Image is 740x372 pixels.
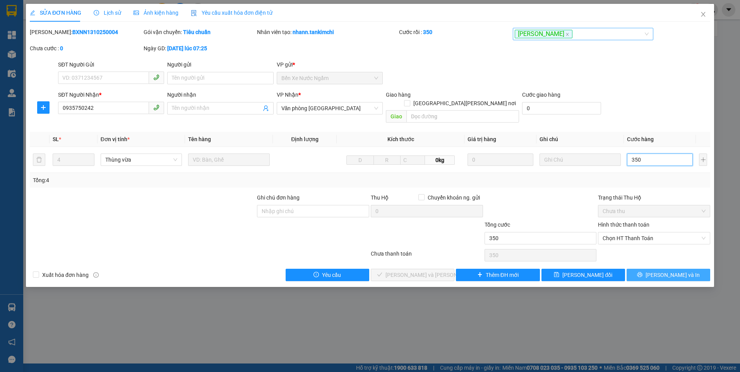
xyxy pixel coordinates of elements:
[94,10,121,16] span: Lịch sử
[399,28,511,36] div: Cước rồi :
[565,32,569,36] span: close
[30,28,142,36] div: [PERSON_NAME]:
[699,154,707,166] button: plus
[387,136,414,142] span: Kích thước
[105,154,178,166] span: Thùng vừa
[72,29,118,35] b: BXNN1310250004
[58,60,164,69] div: SĐT Người Gửi
[94,10,99,15] span: clock-circle
[30,10,81,16] span: SỬA ĐƠN HÀNG
[188,154,270,166] input: VD: Bàn, Ghế
[562,271,612,279] span: [PERSON_NAME] đổi
[692,4,714,26] button: Close
[93,272,99,278] span: info-circle
[313,272,319,278] span: exclamation-circle
[410,99,519,108] span: [GEOGRAPHIC_DATA][PERSON_NAME] nơi
[646,271,700,279] span: [PERSON_NAME] và In
[522,102,601,114] input: Cước giao hàng
[281,72,378,84] span: Bến Xe Nước Ngầm
[386,92,411,98] span: Giao hàng
[53,136,59,142] span: SL
[30,10,35,15] span: edit
[456,269,540,281] button: plusThêm ĐH mới
[134,10,139,15] span: picture
[291,136,319,142] span: Định lượng
[485,222,510,228] span: Tổng cước
[406,110,519,123] input: Dọc đường
[637,272,642,278] span: printer
[33,176,286,184] div: Tổng: 4
[386,110,406,123] span: Giao
[468,154,533,166] input: 0
[598,222,649,228] label: Hình thức thanh toán
[144,44,256,53] div: Ngày GD:
[153,74,159,80] span: phone
[188,136,211,142] span: Tên hàng
[536,132,624,147] th: Ghi chú
[540,154,621,166] input: Ghi Chú
[257,195,300,201] label: Ghi chú đơn hàng
[33,154,45,166] button: delete
[700,11,706,17] span: close
[30,44,142,53] div: Chưa cước :
[541,269,625,281] button: save[PERSON_NAME] đổi
[167,90,273,99] div: Người nhận
[134,10,178,16] span: Ảnh kiện hàng
[277,60,383,69] div: VP gửi
[277,92,298,98] span: VP Nhận
[257,205,369,217] input: Ghi chú đơn hàng
[191,10,272,16] span: Yêu cầu xuất hóa đơn điện tử
[167,60,273,69] div: Người gửi
[257,28,397,36] div: Nhân viên tạo:
[263,105,269,111] span: user-add
[183,29,211,35] b: Tiêu chuẩn
[425,193,483,202] span: Chuyển khoản ng. gửi
[371,269,454,281] button: check[PERSON_NAME] và [PERSON_NAME] hàng
[522,92,560,98] label: Cước giao hàng
[167,45,207,51] b: [DATE] lúc 07:25
[60,45,63,51] b: 0
[370,249,484,263] div: Chưa thanh toán
[281,102,378,114] span: Văn phòng Đà Nẵng
[627,269,710,281] button: printer[PERSON_NAME] và In
[603,232,706,244] span: Chọn HT Thanh Toán
[58,90,164,99] div: SĐT Người Nhận
[423,29,432,35] b: 350
[38,104,49,111] span: plus
[346,155,374,165] input: D
[39,271,92,279] span: Xuất hóa đơn hàng
[101,136,130,142] span: Đơn vị tính
[191,10,197,16] img: icon
[371,195,389,201] span: Thu Hộ
[468,136,496,142] span: Giá trị hàng
[37,101,50,114] button: plus
[144,28,256,36] div: Gói vận chuyển:
[322,271,341,279] span: Yêu cầu
[627,136,654,142] span: Cước hàng
[153,104,159,111] span: phone
[515,30,572,39] span: [PERSON_NAME]
[293,29,334,35] b: nhann.tankimchi
[477,272,483,278] span: plus
[603,205,706,217] span: Chưa thu
[425,155,455,165] span: 0kg
[598,193,710,202] div: Trạng thái Thu Hộ
[554,272,559,278] span: save
[286,269,369,281] button: exclamation-circleYêu cầu
[400,155,425,165] input: C
[486,271,519,279] span: Thêm ĐH mới
[373,155,401,165] input: R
